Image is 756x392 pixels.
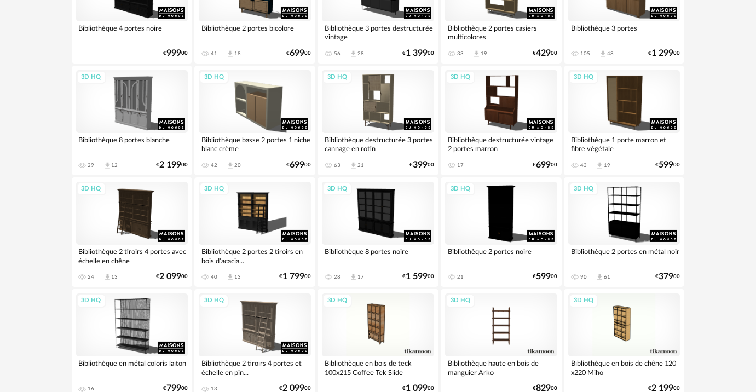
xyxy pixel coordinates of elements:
[88,385,95,392] div: 16
[226,50,234,58] span: Download icon
[357,50,364,57] div: 28
[445,356,557,378] div: Bibliothèque haute en bois de manguier Arko
[279,385,311,392] div: € 00
[533,385,557,392] div: € 00
[322,356,434,378] div: Bibliothèque en bois de teck 100x215 Coffee Tek Slide
[568,356,680,378] div: Bibliothèque en bois de chêne 120 x220 Miho
[156,273,188,280] div: € 00
[77,71,106,84] div: 3D HQ
[226,162,234,170] span: Download icon
[199,133,311,155] div: Bibliothèque basse 2 portes 1 niche blanc crème
[441,66,562,175] a: 3D HQ Bibliothèque destructurée vintage 2 portes marron 17 €69900
[607,50,614,57] div: 48
[655,273,680,280] div: € 00
[651,50,673,57] span: 1 299
[322,21,434,43] div: Bibliothèque 3 portes destructurée vintage
[349,162,357,170] span: Download icon
[457,274,464,280] div: 21
[211,162,217,169] div: 42
[569,294,598,308] div: 3D HQ
[580,50,590,57] div: 105
[651,385,673,392] span: 2 199
[648,385,680,392] div: € 00
[318,177,438,287] a: 3D HQ Bibliothèque 8 portes noire 28 Download icon 17 €1 59900
[166,385,181,392] span: 799
[234,274,241,280] div: 13
[76,356,188,378] div: Bibliothèque en métal coloris laiton
[77,182,106,196] div: 3D HQ
[211,385,217,392] div: 13
[564,177,685,287] a: 3D HQ Bibliothèque 2 portes en métal noir 90 Download icon 61 €37900
[156,162,188,169] div: € 00
[596,162,604,170] span: Download icon
[286,162,311,169] div: € 00
[199,294,229,308] div: 3D HQ
[648,50,680,57] div: € 00
[659,162,673,169] span: 599
[199,21,311,43] div: Bibliothèque 2 portes bicolore
[103,162,112,170] span: Download icon
[282,385,304,392] span: 2 099
[604,162,610,169] div: 19
[318,66,438,175] a: 3D HQ Bibliothèque destructurée 3 portes cannage en rotin 63 Download icon 21 €39900
[322,133,434,155] div: Bibliothèque destructurée 3 portes cannage en rotin
[322,294,352,308] div: 3D HQ
[77,294,106,308] div: 3D HQ
[211,274,217,280] div: 40
[286,50,311,57] div: € 00
[112,274,118,280] div: 13
[234,162,241,169] div: 20
[580,162,587,169] div: 43
[446,294,475,308] div: 3D HQ
[166,50,181,57] span: 999
[334,50,341,57] div: 56
[290,162,304,169] span: 699
[406,385,428,392] span: 1 099
[234,50,241,57] div: 18
[76,133,188,155] div: Bibliothèque 8 portes blanche
[457,162,464,169] div: 17
[349,273,357,281] span: Download icon
[349,50,357,58] span: Download icon
[445,21,557,43] div: Bibliothèque 2 portes casiers multicolores
[536,273,551,280] span: 599
[568,21,680,43] div: Bibliothèque 3 portes
[76,21,188,43] div: Bibliothèque 4 portes noire
[580,274,587,280] div: 90
[445,133,557,155] div: Bibliothèque destructurée vintage 2 portes marron
[402,385,434,392] div: € 00
[599,50,607,58] span: Download icon
[72,66,193,175] a: 3D HQ Bibliothèque 8 portes blanche 29 Download icon 12 €2 19900
[481,50,487,57] div: 19
[282,273,304,280] span: 1 799
[211,50,217,57] div: 41
[533,162,557,169] div: € 00
[536,50,551,57] span: 429
[446,71,475,84] div: 3D HQ
[402,273,434,280] div: € 00
[445,245,557,267] div: Bibliothèque 2 portes noire
[88,162,95,169] div: 29
[194,66,315,175] a: 3D HQ Bibliothèque basse 2 portes 1 niche blanc crème 42 Download icon 20 €69900
[334,162,341,169] div: 63
[112,162,118,169] div: 12
[533,50,557,57] div: € 00
[655,162,680,169] div: € 00
[536,385,551,392] span: 829
[290,50,304,57] span: 699
[536,162,551,169] span: 699
[533,273,557,280] div: € 00
[199,245,311,267] div: Bibliothèque 2 portes 2 tiroirs en bois d'acacia...
[357,162,364,169] div: 21
[322,245,434,267] div: Bibliothèque 8 portes noire
[457,50,464,57] div: 33
[226,273,234,281] span: Download icon
[322,182,352,196] div: 3D HQ
[159,162,181,169] span: 2 199
[596,273,604,281] span: Download icon
[472,50,481,58] span: Download icon
[163,385,188,392] div: € 00
[199,356,311,378] div: Bibliothèque 2 tiroirs 4 portes et échelle en pin...
[322,71,352,84] div: 3D HQ
[402,50,434,57] div: € 00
